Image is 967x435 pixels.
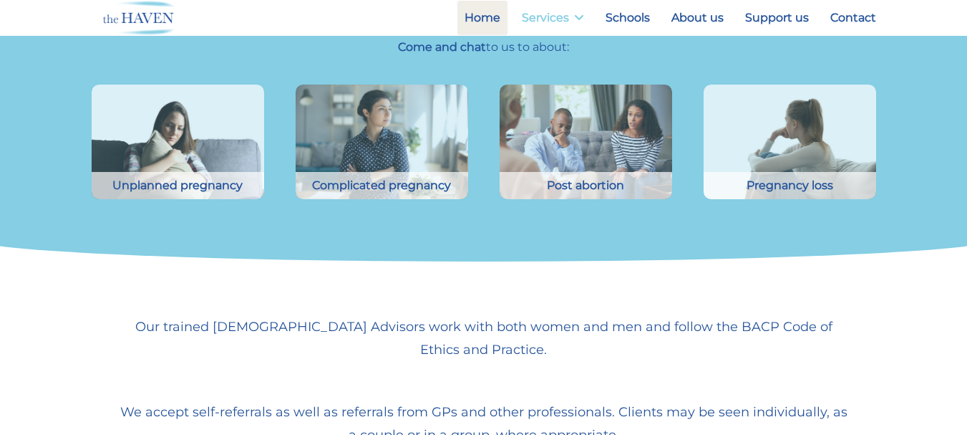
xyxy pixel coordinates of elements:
a: Young woman discussing pregnancy problems with counsellor Complicated pregnancy [296,188,468,202]
div: Post abortion [500,172,672,199]
a: Side view young woman looking away at window sitting on couch at home Pregnancy loss [704,188,876,202]
div: Pregnancy loss [704,172,876,199]
a: Contact [823,1,883,35]
div: Complicated pregnancy [296,172,468,199]
strong: Come and chat [398,40,486,54]
a: Support us [738,1,816,35]
a: Schools [598,1,657,35]
img: Young couple in crisis trying solve problem during counselling [500,85,672,200]
img: Young woman discussing pregnancy problems with counsellor [296,85,468,200]
p: Our trained [DEMOGRAPHIC_DATA] Advisors work with both women and men and follow the BACP Code of ... [120,315,847,361]
a: Services [515,1,591,35]
a: Home [457,1,507,35]
img: Side view young woman looking away at window sitting on couch at home [704,85,876,200]
a: About us [664,1,731,35]
div: Unplanned pregnancy [92,172,264,199]
a: Front view of a sad girl embracing a pillow sitting on a couch Unplanned pregnancy [92,188,264,202]
a: Young couple in crisis trying solve problem during counselling Post abortion [500,188,672,202]
img: Front view of a sad girl embracing a pillow sitting on a couch [92,85,264,200]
